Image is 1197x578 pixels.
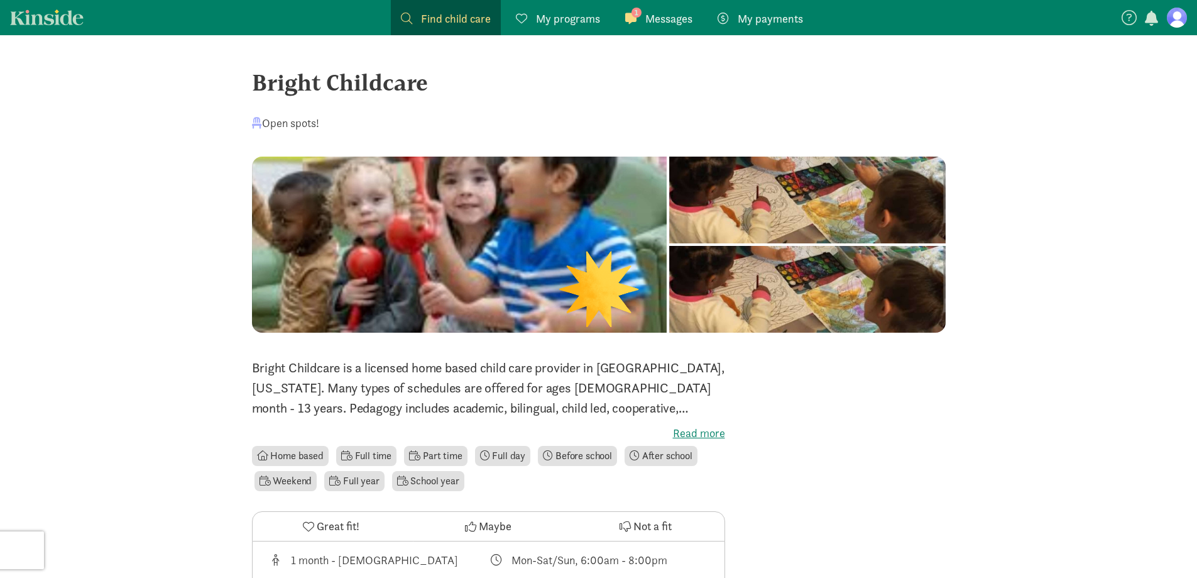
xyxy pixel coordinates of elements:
[252,426,725,441] label: Read more
[475,446,531,466] li: Full day
[404,446,467,466] li: Part time
[392,471,464,491] li: School year
[479,518,511,535] span: Maybe
[633,518,672,535] span: Not a fit
[631,8,642,18] span: 1
[538,446,617,466] li: Before school
[252,114,319,131] div: Open spots!
[738,10,803,27] span: My payments
[324,471,384,491] li: Full year
[645,10,692,27] span: Messages
[536,10,600,27] span: My programs
[268,552,489,569] div: Age range for children that this provider cares for
[421,10,491,27] span: Find child care
[567,512,724,541] button: Not a fit
[254,471,317,491] li: Weekend
[253,512,410,541] button: Great fit!
[488,552,709,569] div: Class schedule
[252,358,725,418] p: Bright Childcare is a licensed home based child care provider in [GEOGRAPHIC_DATA], [US_STATE]. M...
[625,446,697,466] li: After school
[410,512,567,541] button: Maybe
[336,446,396,466] li: Full time
[252,65,946,99] div: Bright Childcare
[291,552,458,569] div: 1 month - [DEMOGRAPHIC_DATA]
[317,518,359,535] span: Great fit!
[511,552,667,569] div: Mon-Sat/Sun, 6:00am - 8:00pm
[10,9,84,25] a: Kinside
[252,446,329,466] li: Home based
